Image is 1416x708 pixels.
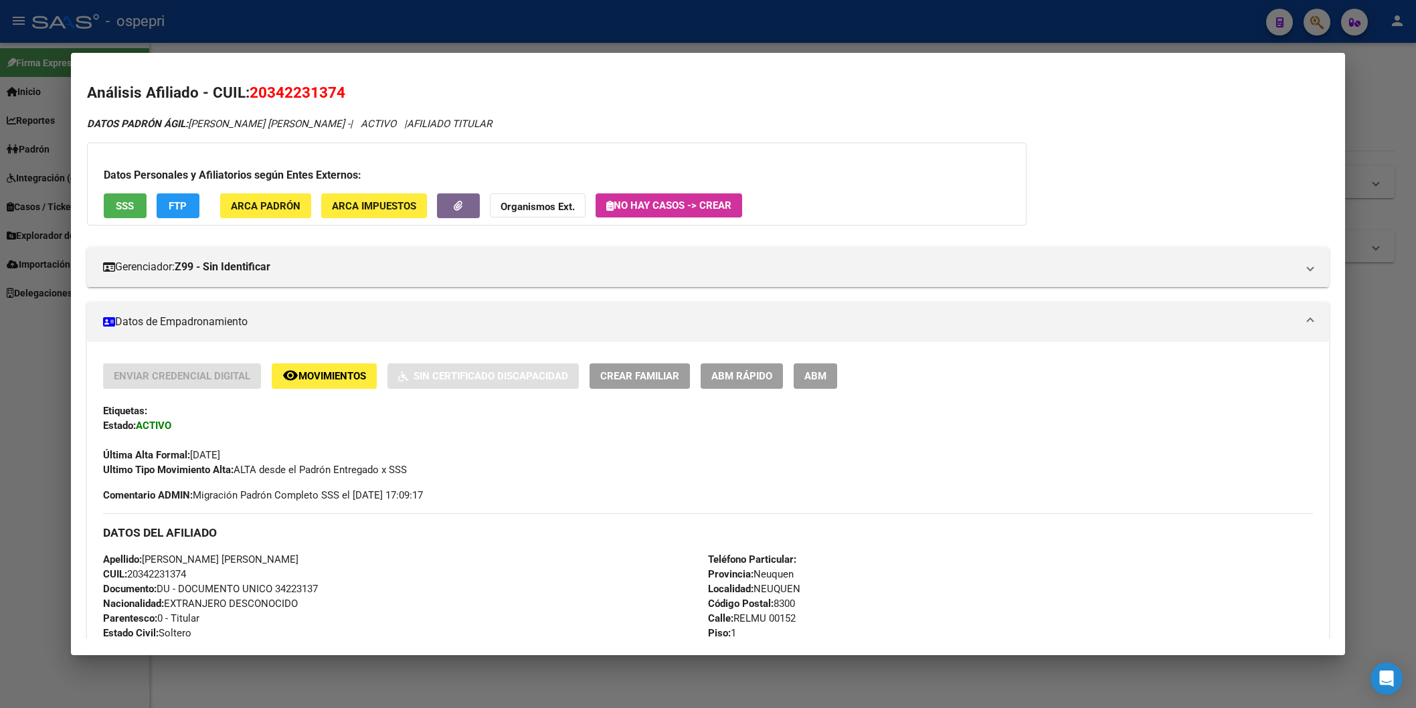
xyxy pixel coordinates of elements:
[596,193,742,217] button: No hay casos -> Crear
[87,302,1329,342] mat-expansion-panel-header: Datos de Empadronamiento
[103,568,186,580] span: 20342231374
[103,627,159,639] strong: Estado Civil:
[282,367,298,383] mat-icon: remove_red_eye
[103,525,1313,540] h3: DATOS DEL AFILIADO
[1370,662,1403,695] div: Open Intercom Messenger
[321,193,427,218] button: ARCA Impuestos
[414,371,568,383] span: Sin Certificado Discapacidad
[103,489,193,501] strong: Comentario ADMIN:
[708,612,796,624] span: RELMU 00152
[708,598,795,610] span: 8300
[103,627,191,639] span: Soltero
[116,200,134,212] span: SSS
[220,193,311,218] button: ARCA Padrón
[600,371,679,383] span: Crear Familiar
[708,568,754,580] strong: Provincia:
[103,583,157,595] strong: Documento:
[103,598,298,610] span: EXTRANJERO DESCONOCIDO
[708,583,754,595] strong: Localidad:
[708,627,731,639] strong: Piso:
[708,612,733,624] strong: Calle:
[701,363,783,388] button: ABM Rápido
[103,464,407,476] span: ALTA desde el Padrón Entregado x SSS
[87,247,1329,287] mat-expansion-panel-header: Gerenciador:Z99 - Sin Identificar
[708,583,800,595] span: NEUQUEN
[87,82,1329,104] h2: Análisis Afiliado - CUIL:
[87,118,350,130] span: [PERSON_NAME] [PERSON_NAME] -
[104,193,147,218] button: SSS
[114,371,250,383] span: Enviar Credencial Digital
[103,583,318,595] span: DU - DOCUMENTO UNICO 34223137
[231,200,300,212] span: ARCA Padrón
[501,201,575,213] strong: Organismos Ext.
[711,371,772,383] span: ABM Rápido
[103,568,127,580] strong: CUIL:
[103,363,261,388] button: Enviar Credencial Digital
[590,363,690,388] button: Crear Familiar
[103,405,147,417] strong: Etiquetas:
[136,420,171,432] strong: ACTIVO
[175,259,270,275] strong: Z99 - Sin Identificar
[606,199,731,211] span: No hay casos -> Crear
[708,568,794,580] span: Neuquen
[103,464,234,476] strong: Ultimo Tipo Movimiento Alta:
[272,363,377,388] button: Movimientos
[103,598,164,610] strong: Nacionalidad:
[87,118,188,130] strong: DATOS PADRÓN ÁGIL:
[103,612,199,624] span: 0 - Titular
[298,371,366,383] span: Movimientos
[332,200,416,212] span: ARCA Impuestos
[103,612,157,624] strong: Parentesco:
[104,167,1010,183] h3: Datos Personales y Afiliatorios según Entes Externos:
[103,420,136,432] strong: Estado:
[169,200,187,212] span: FTP
[490,193,586,218] button: Organismos Ext.
[250,84,345,101] span: 20342231374
[794,363,837,388] button: ABM
[103,553,298,565] span: [PERSON_NAME] [PERSON_NAME]
[708,627,736,639] span: 1
[387,363,579,388] button: Sin Certificado Discapacidad
[103,449,190,461] strong: Última Alta Formal:
[407,118,492,130] span: AFILIADO TITULAR
[103,488,423,503] span: Migración Padrón Completo SSS el [DATE] 17:09:17
[103,553,142,565] strong: Apellido:
[87,118,492,130] i: | ACTIVO |
[804,371,826,383] span: ABM
[157,193,199,218] button: FTP
[103,449,220,461] span: [DATE]
[103,314,1297,330] mat-panel-title: Datos de Empadronamiento
[708,598,774,610] strong: Código Postal:
[708,553,796,565] strong: Teléfono Particular:
[103,259,1297,275] mat-panel-title: Gerenciador:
